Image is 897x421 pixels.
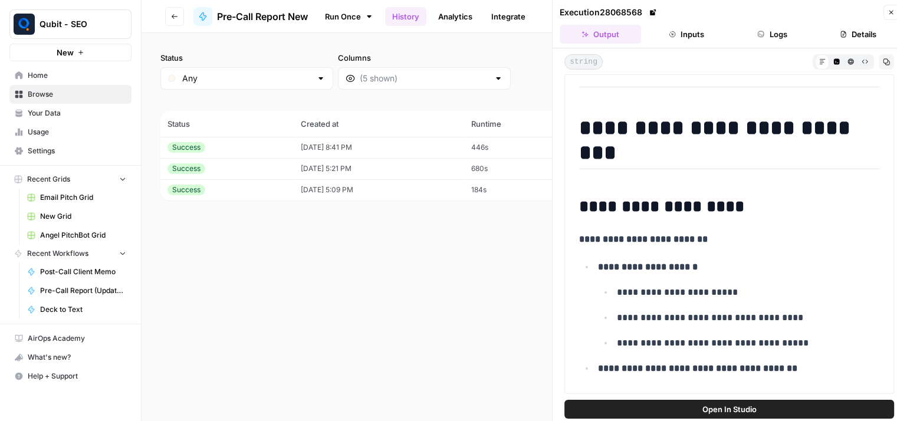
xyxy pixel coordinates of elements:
span: Your Data [28,108,126,119]
span: Recent Workflows [27,248,88,259]
span: Deck to Text [40,304,126,315]
button: Recent Workflows [9,245,132,262]
a: Deck to Text [22,300,132,319]
a: Browse [9,85,132,104]
input: (5 shown) [360,73,489,84]
span: Help + Support [28,371,126,381]
th: Created at [293,111,464,137]
span: Home [28,70,126,81]
td: 446s [464,137,577,158]
label: Columns [338,52,511,64]
span: AirOps Academy [28,333,126,344]
button: What's new? [9,348,132,367]
a: Email Pitch Grid [22,188,132,207]
span: (3 records) [160,90,878,111]
button: Help + Support [9,367,132,386]
span: Angel PitchBot Grid [40,230,126,241]
a: Run Once [317,6,380,27]
th: Runtime [464,111,577,137]
span: string [564,54,603,70]
a: Angel PitchBot Grid [22,226,132,245]
a: New Grid [22,207,132,226]
th: Status [160,111,293,137]
a: History [385,7,426,26]
a: Post-Call Client Memo [22,262,132,281]
span: Qubit - SEO [40,18,111,30]
td: 680s [464,158,577,179]
div: Success [167,163,205,174]
a: Settings [9,142,132,160]
div: What's new? [10,348,131,366]
div: Success [167,142,205,153]
a: Your Data [9,104,132,123]
span: Post-Call Client Memo [40,267,126,277]
span: Recent Grids [27,174,70,185]
input: Any [182,73,311,84]
a: Pre-Call Report New [193,7,308,26]
a: Home [9,66,132,85]
img: Qubit - SEO Logo [14,14,35,35]
td: 184s [464,179,577,200]
span: Pre-Call Report New [217,9,308,24]
span: New Grid [40,211,126,222]
span: Open In Studio [702,403,757,415]
label: Status [160,52,333,64]
span: Email Pitch Grid [40,192,126,203]
span: Pre-Call Report (Updated) [40,285,126,296]
span: Browse [28,89,126,100]
button: Output [560,25,641,44]
td: [DATE] 5:09 PM [293,179,464,200]
span: Usage [28,127,126,137]
a: Pre-Call Report (Updated) [22,281,132,300]
button: Recent Grids [9,170,132,188]
button: Open In Studio [564,400,894,419]
div: Execution 28068568 [560,6,659,18]
td: [DATE] 8:41 PM [293,137,464,158]
button: Inputs [646,25,727,44]
a: Integrate [484,7,533,26]
span: New [57,47,74,58]
a: Usage [9,123,132,142]
a: AirOps Academy [9,329,132,348]
td: [DATE] 5:21 PM [293,158,464,179]
button: New [9,44,132,61]
button: Logs [732,25,813,44]
div: Success [167,185,205,195]
a: Analytics [431,7,479,26]
span: Settings [28,146,126,156]
button: Workspace: Qubit - SEO [9,9,132,39]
